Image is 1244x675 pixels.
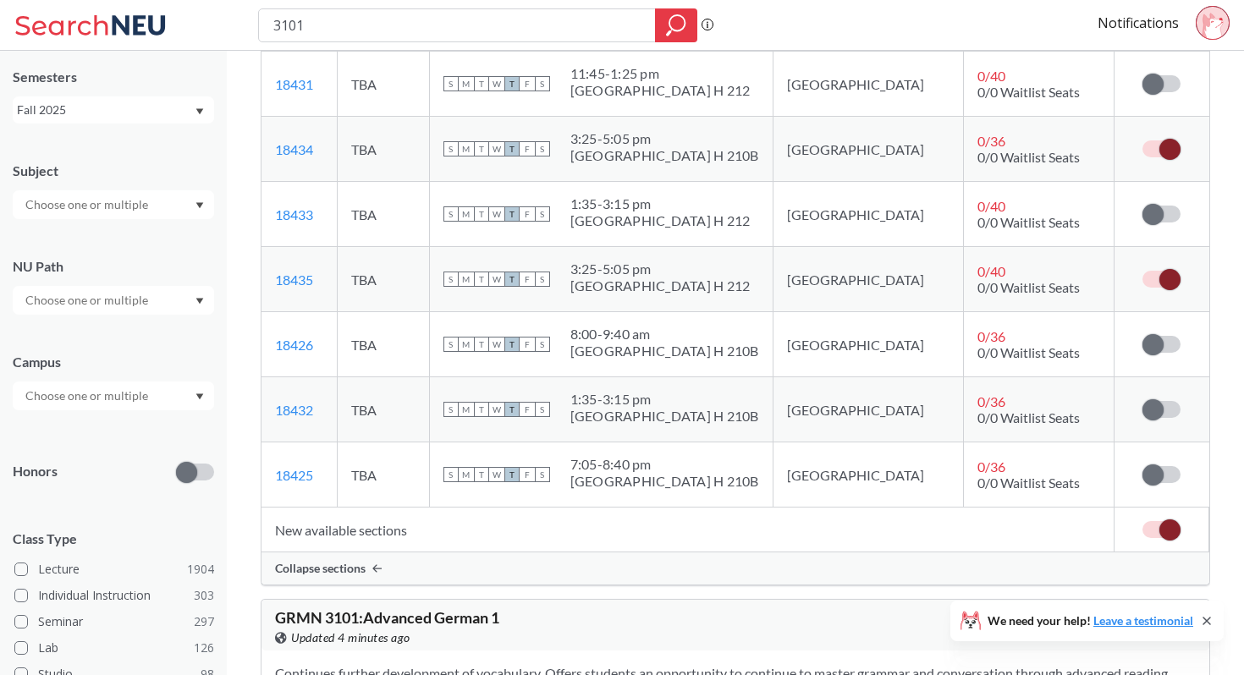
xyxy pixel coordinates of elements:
div: Dropdown arrow [13,286,214,315]
span: W [489,337,504,352]
td: [GEOGRAPHIC_DATA] [773,312,963,377]
a: 18431 [275,76,313,92]
svg: Dropdown arrow [195,108,204,115]
span: W [489,467,504,482]
span: T [504,76,520,91]
td: [GEOGRAPHIC_DATA] [773,52,963,117]
div: 1:35 - 3:15 pm [570,195,751,212]
td: [GEOGRAPHIC_DATA] [773,182,963,247]
span: T [474,141,489,156]
a: 18426 [275,337,313,353]
div: [GEOGRAPHIC_DATA] H 210B [570,408,759,425]
label: Lab [14,637,214,659]
span: 0/0 Waitlist Seats [977,344,1080,360]
td: TBA [338,377,430,442]
input: Choose one or multiple [17,386,159,406]
td: TBA [338,247,430,312]
span: M [459,141,474,156]
label: Seminar [14,611,214,633]
span: W [489,76,504,91]
span: M [459,76,474,91]
input: Choose one or multiple [17,195,159,215]
td: New available sections [261,508,1115,552]
span: Updated 4 minutes ago [291,628,410,647]
span: S [443,467,459,482]
span: T [474,337,489,352]
div: [GEOGRAPHIC_DATA] H 210B [570,473,759,490]
div: 3:25 - 5:05 pm [570,130,759,147]
span: F [520,141,535,156]
span: S [443,141,459,156]
span: M [459,337,474,352]
div: 11:45 - 1:25 pm [570,65,751,82]
span: T [474,206,489,222]
div: 1:35 - 3:15 pm [570,391,759,408]
div: Dropdown arrow [13,190,214,219]
a: 18432 [275,402,313,418]
span: S [535,467,550,482]
div: Subject [13,162,214,180]
span: F [520,467,535,482]
span: S [535,402,550,417]
div: Fall 2025Dropdown arrow [13,96,214,123]
td: [GEOGRAPHIC_DATA] [773,247,963,312]
td: [GEOGRAPHIC_DATA] [773,442,963,508]
div: Fall 2025 [17,101,194,119]
div: [GEOGRAPHIC_DATA] H 212 [570,277,751,294]
span: S [443,272,459,287]
label: Lecture [14,558,214,580]
span: W [489,141,504,156]
div: [GEOGRAPHIC_DATA] H 212 [570,212,751,229]
span: M [459,467,474,482]
div: 7:05 - 8:40 pm [570,456,759,473]
span: M [459,206,474,222]
span: 303 [194,586,214,605]
svg: magnifying glass [666,14,686,37]
span: M [459,272,474,287]
a: 18434 [275,141,313,157]
span: T [504,337,520,352]
span: W [489,402,504,417]
span: S [443,402,459,417]
span: 0/0 Waitlist Seats [977,279,1080,295]
a: Leave a testimonial [1093,613,1193,628]
span: 0/0 Waitlist Seats [977,149,1080,165]
span: 0 / 40 [977,68,1005,84]
span: 0 / 36 [977,328,1005,344]
span: 0/0 Waitlist Seats [977,214,1080,230]
div: Campus [13,353,214,371]
span: 1904 [187,560,214,579]
span: 0/0 Waitlist Seats [977,84,1080,100]
span: F [520,337,535,352]
span: 0 / 40 [977,198,1005,214]
td: TBA [338,312,430,377]
span: Collapse sections [275,561,366,576]
p: Honors [13,462,58,481]
span: F [520,206,535,222]
span: 0 / 36 [977,458,1005,475]
span: W [489,206,504,222]
div: [GEOGRAPHIC_DATA] H 212 [570,82,751,99]
svg: Dropdown arrow [195,202,204,209]
span: 0 / 40 [977,263,1005,279]
span: S [535,272,550,287]
span: 297 [194,612,214,631]
span: 126 [194,639,214,657]
span: S [535,337,550,352]
span: T [504,467,520,482]
a: 18435 [275,272,313,288]
span: W [489,272,504,287]
span: F [520,76,535,91]
svg: Dropdown arrow [195,298,204,305]
span: Class Type [13,530,214,548]
span: GRMN 3101 : Advanced German 1 [275,608,499,627]
span: T [504,206,520,222]
div: magnifying glass [655,8,697,42]
span: S [443,76,459,91]
input: Class, professor, course number, "phrase" [272,11,643,40]
div: Dropdown arrow [13,381,214,410]
span: S [535,206,550,222]
span: 0/0 Waitlist Seats [977,475,1080,491]
span: M [459,402,474,417]
span: T [474,467,489,482]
